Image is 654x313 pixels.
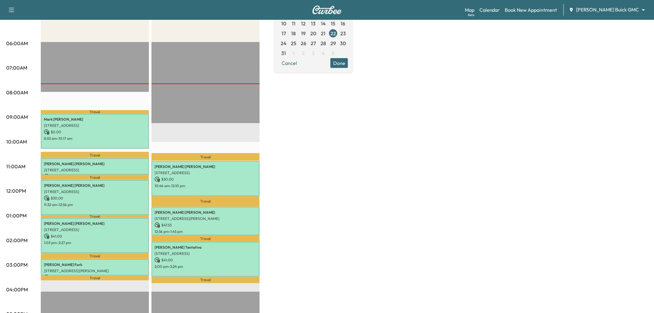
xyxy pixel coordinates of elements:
[44,129,146,135] p: $ 0.00
[155,222,257,228] p: $ 47.53
[282,29,286,37] span: 17
[41,215,149,218] p: Travel
[44,161,146,166] p: [PERSON_NAME] [PERSON_NAME]
[151,196,260,207] p: Travel
[6,89,28,96] p: 08:00AM
[321,39,326,47] span: 28
[505,6,557,14] a: Book New Appointment
[44,240,146,245] p: 1:03 pm - 2:27 pm
[576,6,639,13] span: [PERSON_NAME] Buick GMC
[311,39,316,47] span: 27
[44,227,146,232] p: [STREET_ADDRESS]
[312,6,342,14] img: Curbee Logo
[155,170,257,175] p: [STREET_ADDRESS]
[330,39,336,47] span: 29
[340,39,346,47] span: 30
[301,19,306,27] span: 12
[6,286,28,293] p: 04:00PM
[41,175,149,180] p: Travel
[151,235,260,242] p: Travel
[155,183,257,188] p: 10:46 am - 12:10 pm
[155,216,257,221] p: [STREET_ADDRESS][PERSON_NAME]
[44,262,146,267] p: [PERSON_NAME] Fork
[44,221,146,226] p: [PERSON_NAME] [PERSON_NAME]
[279,58,300,68] button: Cancel
[332,49,335,57] span: 5
[44,275,146,280] p: $ 0.00
[322,49,325,57] span: 4
[155,177,257,182] p: $ 30.00
[292,19,295,27] span: 11
[6,237,28,244] p: 02:00PM
[44,174,146,179] p: $ 30.00
[44,234,146,239] p: $ 41.00
[330,58,348,68] button: Done
[41,253,149,259] p: Travel
[301,29,306,37] span: 19
[330,29,336,37] span: 22
[44,183,146,188] p: [PERSON_NAME] [PERSON_NAME]
[155,257,257,263] p: $ 41.00
[321,19,326,27] span: 14
[341,19,346,27] span: 16
[155,229,257,234] p: 12:36 pm - 1:45 pm
[44,123,146,128] p: [STREET_ADDRESS]
[6,64,27,71] p: 07:00AM
[311,29,316,37] span: 20
[6,212,27,219] p: 01:00PM
[321,29,326,37] span: 21
[311,19,316,27] span: 13
[41,276,149,281] p: Travel
[6,113,28,121] p: 09:00AM
[44,202,146,207] p: 11:32 am - 12:56 pm
[465,6,474,14] a: MapBeta
[155,210,257,215] p: [PERSON_NAME] [PERSON_NAME]
[282,49,286,57] span: 31
[155,264,257,269] p: 2:00 pm - 3:24 pm
[44,189,146,194] p: [STREET_ADDRESS]
[44,117,146,122] p: Mark [PERSON_NAME]
[302,49,305,57] span: 2
[479,6,500,14] a: Calendar
[281,19,286,27] span: 10
[340,29,346,37] span: 23
[6,163,25,170] p: 11:00AM
[301,39,306,47] span: 26
[312,49,315,57] span: 3
[155,245,257,250] p: [PERSON_NAME] Tentativa
[155,164,257,169] p: [PERSON_NAME] [PERSON_NAME]
[41,110,149,114] p: Travel
[44,195,146,201] p: $ 30.00
[293,49,295,57] span: 1
[44,168,146,173] p: [STREET_ADDRESS]
[155,251,257,256] p: [STREET_ADDRESS]
[291,39,296,47] span: 25
[468,13,474,17] div: Beta
[281,39,287,47] span: 24
[44,136,146,141] p: 8:53 am - 10:17 am
[331,19,336,27] span: 15
[151,153,260,161] p: Travel
[44,268,146,273] p: [STREET_ADDRESS][PERSON_NAME]
[6,187,26,195] p: 12:00PM
[6,40,28,47] p: 06:00AM
[6,261,28,268] p: 03:00PM
[6,138,27,145] p: 10:00AM
[291,29,296,37] span: 18
[41,152,149,159] p: Travel
[151,277,260,284] p: Travel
